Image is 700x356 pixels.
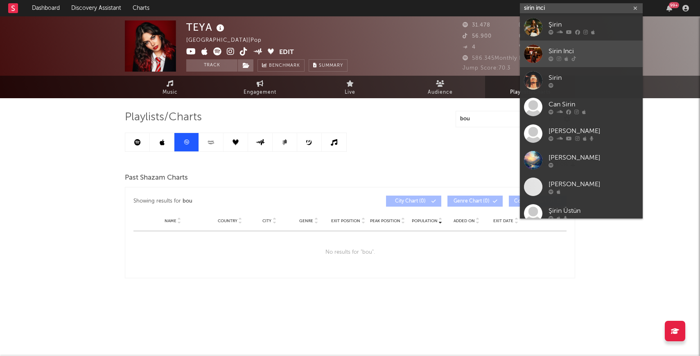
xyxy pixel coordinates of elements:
span: Population [412,219,438,223]
span: City Chart ( 0 ) [391,199,429,204]
div: Showing results for [133,196,350,207]
span: Engagement [244,88,276,97]
span: Benchmark [269,61,300,71]
span: City [262,219,271,223]
div: Şirin [549,20,639,29]
span: 4 [463,45,476,50]
button: City Chart(0) [386,196,441,207]
a: Benchmark [257,59,305,72]
span: Country Chart ( 0 ) [514,199,554,204]
div: [GEOGRAPHIC_DATA] | Pop [186,36,271,45]
a: Şirin [520,14,643,41]
a: Can Sirin [520,94,643,120]
span: Summary [319,63,343,68]
a: Şirin Üstün [520,200,643,227]
a: Live [305,76,395,98]
span: Jump Score: 70.3 [463,65,510,71]
div: TEYA [186,20,226,34]
a: [PERSON_NAME] [520,173,643,200]
span: Country [218,219,237,223]
span: Past Shazam Charts [125,173,188,183]
button: Genre Chart(0) [447,196,503,207]
div: 99 + [669,2,679,8]
span: 31.478 [463,23,490,28]
div: Can Sirin [549,99,639,109]
button: Country Chart(0) [509,196,567,207]
span: 846 [519,45,539,50]
div: No results for " bou ". [133,231,567,274]
input: Search Playlists/Charts [456,111,558,127]
span: Playlists/Charts [125,113,202,122]
span: Exit Date [493,219,513,223]
a: Sirin [520,67,643,94]
div: Sirin [549,73,639,83]
input: Search for artists [520,3,643,14]
a: Engagement [215,76,305,98]
span: Exit Position [331,219,360,223]
button: Edit [279,47,294,58]
span: Audience [428,88,453,97]
span: 47.113 [519,23,546,28]
a: Sirin Inci [520,41,643,67]
div: [PERSON_NAME] [549,153,639,162]
span: 586.345 Monthly Listeners [463,56,544,61]
div: bou [183,196,192,206]
a: [PERSON_NAME] [520,120,643,147]
span: Added On [454,219,475,223]
button: Summary [309,59,348,72]
span: Playlists/Charts [510,88,551,97]
span: Name [165,219,176,223]
div: Şirin Üstün [549,206,639,216]
span: Peak Position [370,219,400,223]
div: [PERSON_NAME] [549,126,639,136]
span: Genre [299,219,313,223]
div: Sirin Inci [549,46,639,56]
button: 99+ [666,5,672,11]
a: [PERSON_NAME] [520,147,643,173]
span: 7.210 [519,34,543,39]
a: Audience [395,76,485,98]
span: Music [163,88,178,97]
a: Playlists/Charts [485,76,575,98]
div: [PERSON_NAME] [549,179,639,189]
span: Genre Chart ( 0 ) [453,199,490,204]
button: Track [186,59,237,72]
a: Music [125,76,215,98]
span: 56.900 [463,34,492,39]
span: Live [345,88,355,97]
